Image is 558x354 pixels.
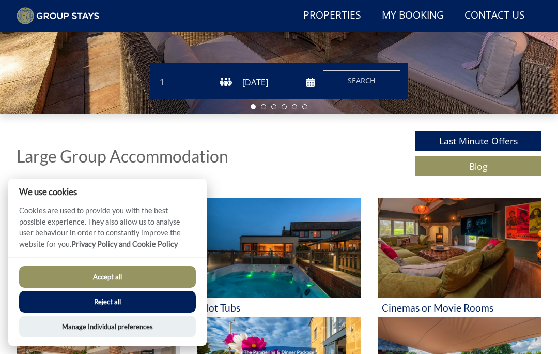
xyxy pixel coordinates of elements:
[323,70,400,91] button: Search
[460,4,529,27] a: Contact Us
[197,198,361,298] img: 'Hot Tubs' - Large Group Accommodation Holiday Ideas
[197,198,361,317] a: 'Hot Tubs' - Large Group Accommodation Holiday Ideas Hot Tubs
[19,291,196,313] button: Reject all
[299,4,365,27] a: Properties
[201,302,357,313] h3: Hot Tubs
[348,76,376,85] span: Search
[19,316,196,337] button: Manage Individual preferences
[378,198,541,298] img: 'Cinemas or Movie Rooms' - Large Group Accommodation Holiday Ideas
[17,7,99,25] img: Group Stays
[382,302,537,313] h3: Cinemas or Movie Rooms
[8,187,207,197] h2: We use cookies
[415,131,541,151] a: Last Minute Offers
[17,147,228,165] h1: Large Group Accommodation
[378,4,448,27] a: My Booking
[240,74,315,91] input: Arrival Date
[71,240,178,248] a: Privacy Policy and Cookie Policy
[19,266,196,288] button: Accept all
[378,198,541,317] a: 'Cinemas or Movie Rooms' - Large Group Accommodation Holiday Ideas Cinemas or Movie Rooms
[415,156,541,176] a: Blog
[8,205,207,257] p: Cookies are used to provide you with the best possible experience. They also allow us to analyse ...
